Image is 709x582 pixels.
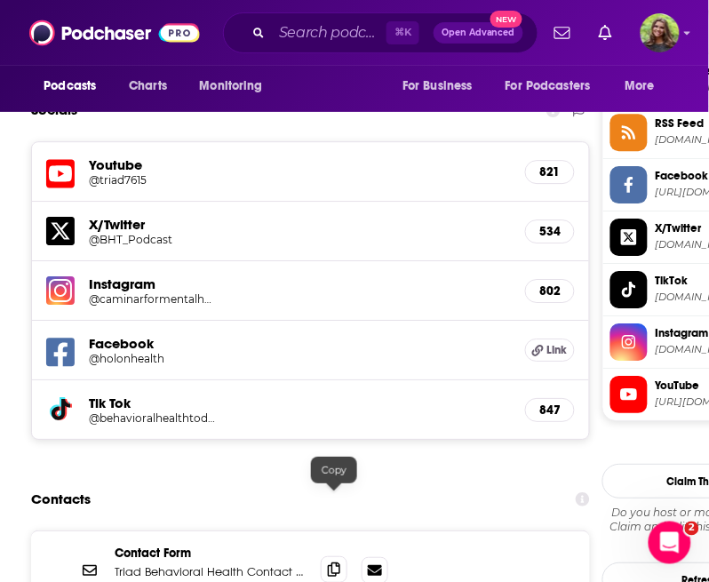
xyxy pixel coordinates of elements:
h5: 847 [540,403,560,418]
h2: Contacts [31,482,91,516]
span: Logged in as reagan34226 [641,13,680,52]
button: Show profile menu [641,13,680,52]
h5: Instagram [89,275,511,292]
span: More [625,74,656,99]
h5: 534 [540,224,560,239]
h5: 821 [540,164,560,179]
span: Link [546,343,567,357]
span: For Business [402,74,473,99]
h5: Tik Tok [89,395,511,411]
a: Charts [117,69,178,103]
h5: @holonhealth [89,352,217,365]
a: @BHT_Podcast [89,233,511,246]
a: Show notifications dropdown [547,18,578,48]
img: iconImage [46,276,75,305]
h5: Youtube [89,156,511,173]
span: 2 [685,522,699,536]
span: Charts [129,74,167,99]
button: open menu [31,69,119,103]
span: ⌘ K [386,21,419,44]
h5: @caminarformentalhealth [89,292,217,306]
a: @behavioralhealthtoday [89,411,511,425]
h5: @BHT_Podcast [89,233,217,246]
h5: @triad7615 [89,173,217,187]
div: Copy [311,457,357,483]
h5: X/Twitter [89,216,511,233]
input: Search podcasts, credits, & more... [272,19,386,47]
h5: Facebook [89,335,511,352]
button: open menu [613,69,678,103]
span: New [490,11,522,28]
button: open menu [494,69,617,103]
a: Show notifications dropdown [592,18,619,48]
img: Podchaser - Follow, Share and Rate Podcasts [29,16,200,50]
a: @triad7615 [89,173,511,187]
button: open menu [390,69,495,103]
a: @holonhealth [89,352,511,365]
h5: @behavioralhealthtoday [89,411,217,425]
img: User Profile [641,13,680,52]
span: Monitoring [199,74,262,99]
h5: 802 [540,283,560,299]
a: @caminarformentalhealth [89,292,511,306]
button: open menu [187,69,285,103]
span: Open Advanced [442,28,515,37]
iframe: Intercom live chat [649,522,691,564]
span: Podcasts [44,74,96,99]
a: Link [525,339,575,362]
p: Contact Form [115,546,307,561]
span: For Podcasters [506,74,591,99]
div: Search podcasts, credits, & more... [223,12,538,53]
button: Open AdvancedNew [434,22,523,44]
p: Triad Behavioral Health Contact Form [115,564,307,579]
